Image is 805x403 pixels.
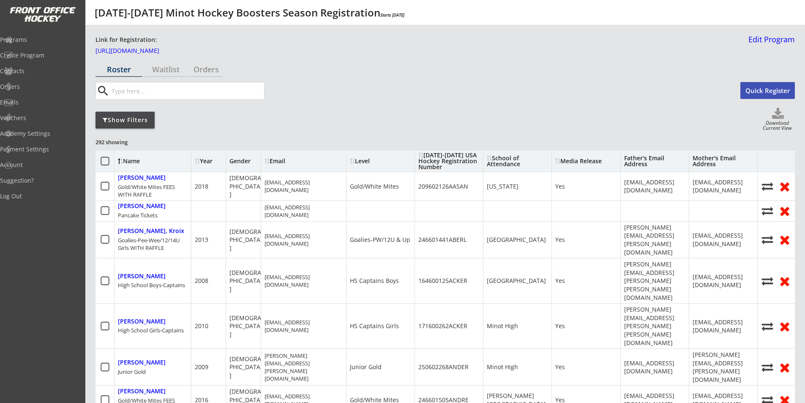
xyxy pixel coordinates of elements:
div: 171600262ACKER [418,322,467,330]
div: Junior Gold [350,363,382,371]
div: Minot High [487,322,518,330]
div: [EMAIL_ADDRESS][DOMAIN_NAME] [265,178,343,194]
div: 292 showing [96,138,156,146]
button: Remove from roster (no refund) [778,274,791,288]
div: Yes [555,277,565,285]
div: [DATE]-[DATE] Minot Hockey Boosters Season Registration [95,8,404,18]
button: Remove from roster (no refund) [778,180,791,193]
div: [PERSON_NAME][EMAIL_ADDRESS][PERSON_NAME][PERSON_NAME][DOMAIN_NAME] [624,305,685,347]
div: [EMAIL_ADDRESS][DOMAIN_NAME] [693,273,754,289]
div: Junior Gold [118,368,146,376]
div: 2008 [195,277,208,285]
input: Type here... [110,82,264,99]
div: Yes [555,236,565,244]
button: search [96,84,110,98]
div: 2009 [195,363,208,371]
button: Move player [761,275,774,287]
div: [EMAIL_ADDRESS][DOMAIN_NAME] [265,273,343,288]
div: High School Girls-Captains [118,326,184,334]
div: [DEMOGRAPHIC_DATA] [229,174,262,199]
div: 164600125ACKER [418,277,467,285]
div: [EMAIL_ADDRESS][DOMAIN_NAME] [265,318,343,334]
div: Father's Email Address [624,155,685,167]
button: Remove from roster (no refund) [778,233,791,246]
div: [EMAIL_ADDRESS][DOMAIN_NAME] [265,203,343,219]
div: [PERSON_NAME][EMAIL_ADDRESS][PERSON_NAME][DOMAIN_NAME] [693,351,754,384]
div: Name [118,158,187,164]
div: [PERSON_NAME][EMAIL_ADDRESS][PERSON_NAME][DOMAIN_NAME] [624,223,685,256]
div: Level [350,158,411,164]
button: Move player [761,362,774,373]
div: 2018 [195,182,208,191]
div: [DATE]-[DATE] USA Hockey Registration Number [418,152,480,170]
div: [PERSON_NAME][EMAIL_ADDRESS][PERSON_NAME][DOMAIN_NAME] [265,352,343,383]
div: HS Captains Girls [350,322,399,330]
div: [EMAIL_ADDRESS][DOMAIN_NAME] [693,318,754,334]
div: Pancake Tickets [118,211,158,219]
div: Waitlist [142,66,189,73]
div: 2010 [195,322,208,330]
div: [PERSON_NAME][EMAIL_ADDRESS][PERSON_NAME][PERSON_NAME][DOMAIN_NAME] [624,260,685,302]
div: [DEMOGRAPHIC_DATA] [229,228,262,252]
button: Remove from roster (no refund) [778,361,791,374]
div: Mother's Email Address [693,155,754,167]
div: [PERSON_NAME] [118,203,166,210]
div: Orders [189,66,223,73]
div: [EMAIL_ADDRESS][DOMAIN_NAME] [693,178,754,195]
div: Download Current View [760,121,795,132]
div: [PERSON_NAME] [118,273,166,280]
div: [EMAIL_ADDRESS][DOMAIN_NAME] [693,231,754,248]
div: Show Filters [96,116,155,124]
div: 2013 [195,236,208,244]
div: [PERSON_NAME] [118,359,166,366]
button: Quick Register [740,82,795,99]
div: [PERSON_NAME], Kroix [118,228,184,235]
div: [EMAIL_ADDRESS][DOMAIN_NAME] [265,232,343,247]
div: [DEMOGRAPHIC_DATA] [229,314,262,339]
div: [DEMOGRAPHIC_DATA] [229,355,262,380]
div: Media Release [555,158,602,164]
div: Minot High [487,363,518,371]
button: Move player [761,321,774,332]
div: [PERSON_NAME] [118,318,166,325]
div: 209602126AASAN [418,182,468,191]
img: FOH%20White%20Logo%20Transparent.png [9,7,76,22]
a: [URL][DOMAIN_NAME] [96,48,180,57]
em: Starts [DATE] [380,12,404,18]
div: Goalies-Pee-Wee/12/14U Girls WITH RAFFLE [118,236,188,252]
button: Remove from roster (no refund) [778,204,791,217]
div: [EMAIL_ADDRESS][DOMAIN_NAME] [624,178,685,195]
button: Move player [761,181,774,192]
div: School of Attendance [487,155,548,167]
div: [US_STATE] [487,182,518,191]
div: Yes [555,322,565,330]
div: Yes [555,182,565,191]
div: Gold/White Mites FEES WITH RAFFLE [118,183,188,198]
div: Roster [96,66,142,73]
div: [EMAIL_ADDRESS][DOMAIN_NAME] [624,359,685,376]
button: Click to download full roster. Your browser settings may try to block it, check your security set... [761,108,795,121]
div: [PERSON_NAME] [118,388,166,395]
a: Edit Program [745,36,795,50]
div: Link for Registration: [96,36,158,44]
div: Email [265,158,341,164]
div: 246601441ABERL [418,236,467,244]
button: Remove from roster (no refund) [778,320,791,333]
button: Move player [761,205,774,217]
div: Yes [555,363,565,371]
div: Year [195,158,222,164]
div: High School Boys-Captains [118,281,185,289]
div: Gender [229,158,255,164]
div: [GEOGRAPHIC_DATA] [487,277,546,285]
button: Move player [761,234,774,245]
div: [GEOGRAPHIC_DATA] [487,236,546,244]
div: Goalies-PW/12U & Up [350,236,410,244]
div: 250602268ANDER [418,363,469,371]
div: [DEMOGRAPHIC_DATA] [229,269,262,293]
div: HS Captains Boys [350,277,399,285]
div: [PERSON_NAME] [118,174,166,181]
div: Gold/White Mites [350,182,399,191]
